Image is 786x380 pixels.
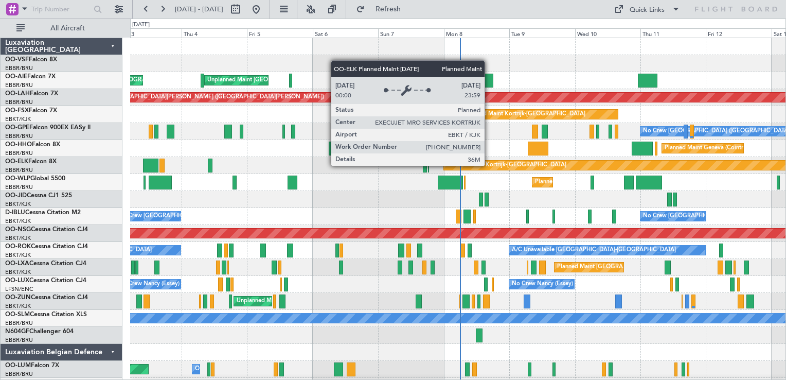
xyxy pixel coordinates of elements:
[5,193,72,199] a: OO-JIDCessna CJ1 525
[446,158,566,173] div: Planned Maint Kortrijk-[GEOGRAPHIC_DATA]
[5,74,27,80] span: OO-AIE
[5,149,33,157] a: EBBR/BRU
[351,1,413,18] button: Refresh
[378,28,443,38] div: Sun 7
[5,166,33,174] a: EBBR/BRU
[665,141,749,156] div: Planned Maint Geneva (Cointrin)
[5,336,33,344] a: EBBR/BRU
[509,28,575,38] div: Tue 9
[5,362,31,369] span: OO-LUM
[5,285,33,293] a: LFSN/ENC
[5,91,58,97] a: OO-LAHFalcon 7X
[5,251,31,259] a: EBKT/KJK
[5,159,57,165] a: OO-ELKFalcon 8X
[5,261,86,267] a: OO-LXACessna Citation CJ4
[5,125,91,131] a: OO-GPEFalcon 900EX EASy II
[5,142,32,148] span: OO-HHO
[5,217,31,225] a: EBKT/KJK
[609,1,685,18] button: Quick Links
[444,28,509,38] div: Mon 8
[5,210,81,216] a: D-IBLUCessna Citation M2
[468,124,654,139] div: Planned Maint [GEOGRAPHIC_DATA] ([GEOGRAPHIC_DATA] National)
[5,302,31,310] a: EBKT/KJK
[5,200,31,208] a: EBKT/KJK
[11,20,112,37] button: All Aircraft
[313,28,378,38] div: Sat 6
[5,142,60,148] a: OO-HHOFalcon 8X
[5,210,25,216] span: D-IBLU
[367,6,410,13] span: Refresh
[5,227,88,233] a: OO-NSGCessna Citation CJ4
[5,64,33,72] a: EBBR/BRU
[5,295,31,301] span: OO-ZUN
[5,362,59,369] a: OO-LUMFalcon 7X
[5,108,29,114] span: OO-FSX
[116,28,181,38] div: Wed 3
[5,278,86,284] a: OO-LUXCessna Citation CJ4
[5,108,57,114] a: OO-FSXFalcon 7X
[175,5,223,14] span: [DATE] - [DATE]
[5,268,31,276] a: EBKT/KJK
[5,278,29,284] span: OO-LUX
[5,159,28,165] span: OO-ELK
[5,295,88,301] a: OO-ZUNCessna Citation CJ4
[640,28,706,38] div: Thu 11
[5,81,33,89] a: EBBR/BRU
[5,312,30,318] span: OO-SLM
[195,361,265,377] div: Owner Melsbroek Air Base
[5,329,74,335] a: N604GFChallenger 604
[5,91,30,97] span: OO-LAH
[5,370,33,378] a: EBBR/BRU
[630,5,665,15] div: Quick Links
[535,175,609,190] div: Planned Maint Milan (Linate)
[5,234,31,242] a: EBKT/KJK
[557,260,743,275] div: Planned Maint [GEOGRAPHIC_DATA] ([GEOGRAPHIC_DATA] National)
[247,28,312,38] div: Fri 5
[5,176,30,182] span: OO-WLP
[31,2,91,17] input: Trip Number
[5,329,29,335] span: N604GF
[5,57,57,63] a: OO-VSFFalcon 8X
[512,277,573,292] div: No Crew Nancy (Essey)
[182,28,247,38] div: Thu 4
[5,125,29,131] span: OO-GPE
[118,277,180,292] div: No Crew Nancy (Essey)
[132,21,150,29] div: [DATE]
[5,176,65,182] a: OO-WLPGlobal 5500
[5,74,56,80] a: OO-AIEFalcon 7X
[27,25,109,32] span: All Aircraft
[5,261,29,267] span: OO-LXA
[20,90,324,105] div: Planned Maint [PERSON_NAME]-[GEOGRAPHIC_DATA][PERSON_NAME] ([GEOGRAPHIC_DATA][PERSON_NAME])
[5,312,87,318] a: OO-SLMCessna Citation XLS
[5,98,33,106] a: EBBR/BRU
[5,183,33,191] a: EBBR/BRU
[5,319,33,327] a: EBBR/BRU
[575,28,640,38] div: Wed 10
[5,244,88,250] a: OO-ROKCessna Citation CJ4
[5,193,27,199] span: OO-JID
[5,132,33,140] a: EBBR/BRU
[5,227,31,233] span: OO-NSG
[207,73,401,88] div: Unplanned Maint [GEOGRAPHIC_DATA] ([GEOGRAPHIC_DATA] National)
[237,293,406,309] div: Unplanned Maint [GEOGRAPHIC_DATA] ([GEOGRAPHIC_DATA])
[5,57,29,63] span: OO-VSF
[5,115,31,123] a: EBKT/KJK
[706,28,771,38] div: Fri 12
[512,243,676,258] div: A/C Unavailable [GEOGRAPHIC_DATA]-[GEOGRAPHIC_DATA]
[466,107,585,122] div: Planned Maint Kortrijk-[GEOGRAPHIC_DATA]
[5,244,31,250] span: OO-ROK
